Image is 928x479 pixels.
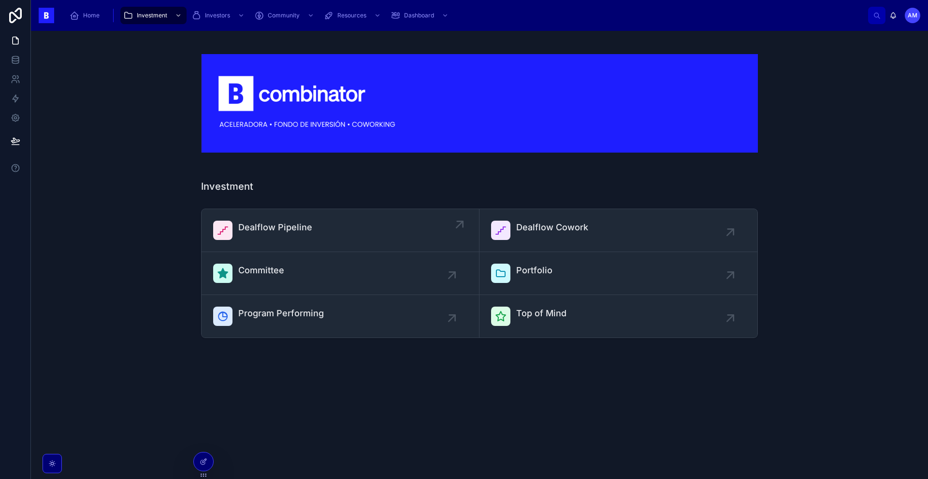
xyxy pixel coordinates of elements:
a: Resources [321,7,386,24]
a: Community [251,7,319,24]
a: Dealflow Pipeline [202,209,479,252]
img: App logo [39,8,54,23]
a: Committee [202,252,479,295]
div: scrollable content [62,5,868,26]
a: Portfolio [479,252,757,295]
img: 18590-Captura-de-Pantalla-2024-03-07-a-las-17.49.44.png [201,54,758,153]
h1: Investment [201,180,253,193]
a: Home [67,7,106,24]
span: Top of Mind [516,307,566,320]
a: Top of Mind [479,295,757,338]
a: Dashboard [388,7,453,24]
span: Community [268,12,300,19]
span: Resources [337,12,366,19]
span: AM [908,12,917,19]
a: Investors [188,7,249,24]
span: Home [83,12,100,19]
span: Investment [137,12,167,19]
a: Program Performing [202,295,479,338]
span: Committee [238,264,284,277]
span: Program Performing [238,307,324,320]
a: Dealflow Cowork [479,209,757,252]
span: Dealflow Pipeline [238,221,312,234]
span: Investors [205,12,230,19]
span: Portfolio [516,264,552,277]
span: Dealflow Cowork [516,221,588,234]
a: Investment [120,7,187,24]
span: Dashboard [404,12,434,19]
